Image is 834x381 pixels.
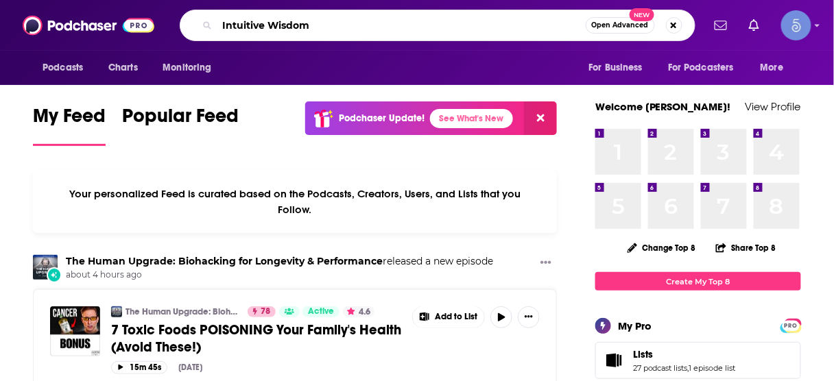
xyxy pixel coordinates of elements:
[633,348,736,360] a: Lists
[781,10,811,40] span: Logged in as Spiral5-G1
[178,362,202,372] div: [DATE]
[781,10,811,40] img: User Profile
[518,306,540,328] button: Show More Button
[111,321,403,356] a: 7 Toxic Foods POISONING Your Family's Health (Avoid These!)
[709,14,732,37] a: Show notifications dropdown
[413,306,484,328] button: Show More Button
[33,104,106,136] span: My Feed
[66,255,383,267] a: The Human Upgrade: Biohacking for Longevity & Performance
[715,234,777,261] button: Share Top 8
[66,269,493,281] span: about 4 hours ago
[43,58,83,77] span: Podcasts
[339,112,425,124] p: Podchaser Update!
[111,306,122,317] img: The Human Upgrade: Biohacking for Longevity & Performance
[668,58,734,77] span: For Podcasters
[595,100,731,113] a: Welcome [PERSON_NAME]!
[217,14,586,36] input: Search podcasts, credits, & more...
[783,321,799,331] span: PRO
[111,361,167,374] button: 15m 45s
[111,321,401,356] span: 7 Toxic Foods POISONING Your Family's Health (Avoid These!)
[33,104,106,146] a: My Feed
[435,312,477,322] span: Add to List
[618,319,652,332] div: My Pro
[588,58,643,77] span: For Business
[122,104,239,136] span: Popular Feed
[343,306,374,317] button: 4.6
[122,104,239,146] a: Popular Feed
[47,267,62,282] div: New Episode
[579,55,660,81] button: open menu
[23,12,154,38] img: Podchaser - Follow, Share and Rate Podcasts
[66,255,493,268] h3: released a new episode
[302,306,339,317] a: Active
[688,363,689,373] span: ,
[33,171,557,233] div: Your personalized Feed is curated based on the Podcasts, Creators, Users, and Lists that you Follow.
[761,58,784,77] span: More
[746,100,801,113] a: View Profile
[430,109,513,128] a: See What's New
[261,305,270,319] span: 78
[33,255,58,280] img: The Human Upgrade: Biohacking for Longevity & Performance
[248,306,276,317] a: 78
[50,306,100,356] img: 7 Toxic Foods POISONING Your Family's Health (Avoid These!)
[595,272,801,291] a: Create My Top 8
[33,55,101,81] button: open menu
[781,10,811,40] button: Show profile menu
[633,348,653,360] span: Lists
[592,22,649,29] span: Open Advanced
[659,55,754,81] button: open menu
[619,239,704,256] button: Change Top 8
[633,363,688,373] a: 27 podcast lists
[783,320,799,330] a: PRO
[180,10,695,41] div: Search podcasts, credits, & more...
[586,17,655,34] button: Open AdvancedNew
[153,55,229,81] button: open menu
[308,305,334,319] span: Active
[108,58,138,77] span: Charts
[595,342,801,379] span: Lists
[600,351,628,370] a: Lists
[743,14,765,37] a: Show notifications dropdown
[630,8,654,21] span: New
[163,58,211,77] span: Monitoring
[751,55,801,81] button: open menu
[126,306,239,317] a: The Human Upgrade: Biohacking for Longevity & Performance
[535,255,557,272] button: Show More Button
[99,55,146,81] a: Charts
[689,363,736,373] a: 1 episode list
